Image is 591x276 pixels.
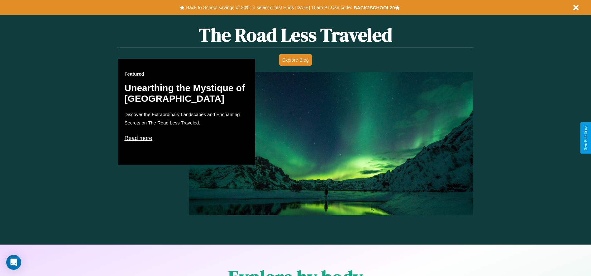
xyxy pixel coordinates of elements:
div: Give Feedback [584,125,588,151]
h3: Featured [124,71,249,77]
b: BACK2SCHOOL20 [354,5,395,10]
p: Discover the Extraordinary Landscapes and Enchanting Secrets on The Road Less Traveled. [124,110,249,127]
button: Explore Blog [279,54,312,66]
p: Read more [124,133,249,143]
h2: Unearthing the Mystique of [GEOGRAPHIC_DATA] [124,83,249,104]
div: Open Intercom Messenger [6,255,21,270]
button: Back to School savings of 20% in select cities! Ends [DATE] 10am PT.Use code: [184,3,353,12]
h1: The Road Less Traveled [118,22,473,48]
